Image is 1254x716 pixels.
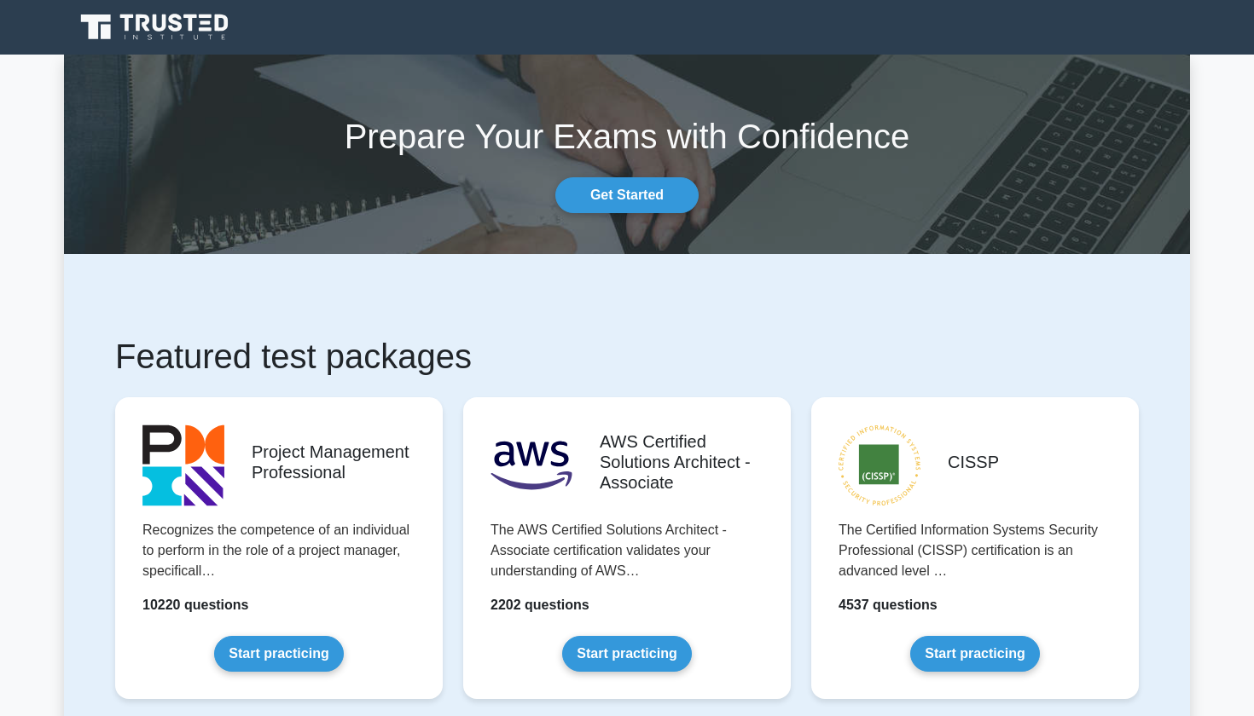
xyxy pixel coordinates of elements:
[555,177,699,213] a: Get Started
[64,116,1190,157] h1: Prepare Your Exams with Confidence
[115,336,1139,377] h1: Featured test packages
[214,636,343,672] a: Start practicing
[910,636,1039,672] a: Start practicing
[562,636,691,672] a: Start practicing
